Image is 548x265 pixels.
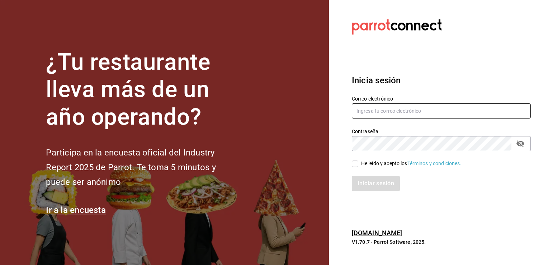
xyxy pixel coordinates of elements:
[514,138,526,150] button: passwordField
[352,229,402,237] a: [DOMAIN_NAME]
[352,238,531,246] p: V1.70.7 - Parrot Software, 2025.
[46,205,106,215] a: Ir a la encuesta
[352,129,531,134] label: Contraseña
[352,96,531,101] label: Correo electrónico
[46,145,240,189] h2: Participa en la encuesta oficial del Industry Report 2025 de Parrot. Te toma 5 minutos y puede se...
[352,103,531,118] input: Ingresa tu correo electrónico
[352,74,531,87] h3: Inicia sesión
[407,161,462,166] a: Términos y condiciones.
[361,160,462,167] div: He leído y acepto los
[46,48,240,131] h1: ¿Tu restaurante lleva más de un año operando?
